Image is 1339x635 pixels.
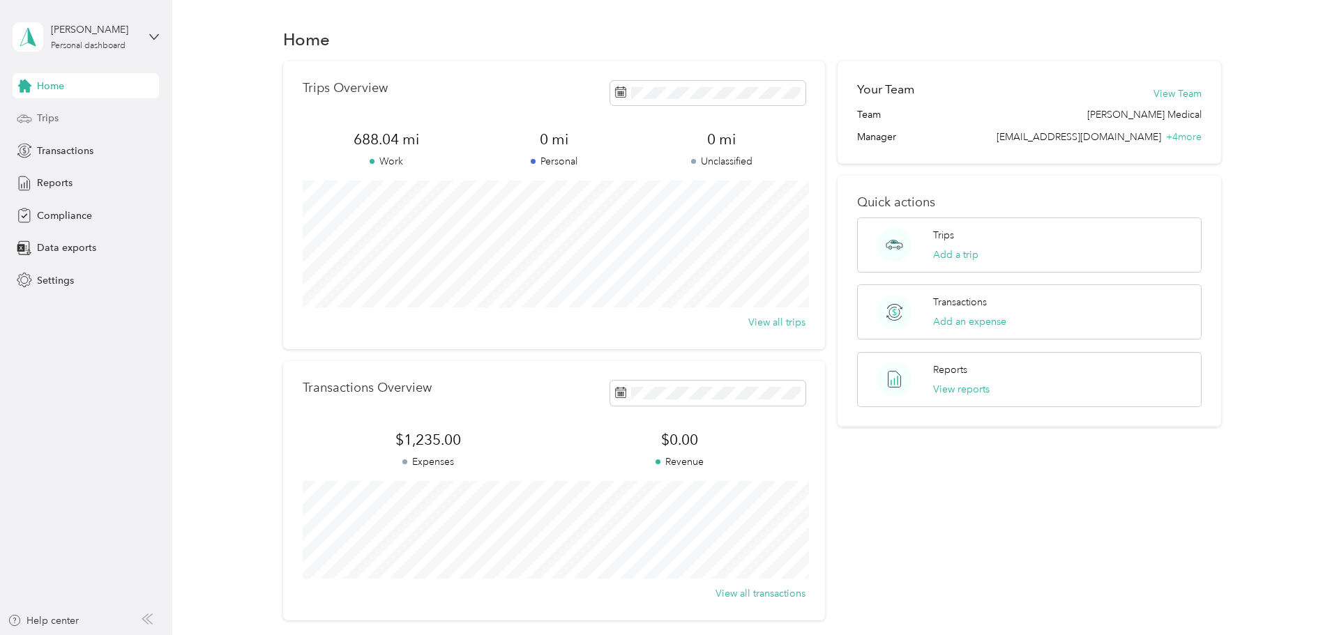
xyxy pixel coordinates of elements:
[1153,86,1202,101] button: View Team
[37,79,64,93] span: Home
[37,111,59,125] span: Trips
[303,130,471,149] span: 688.04 mi
[303,454,554,469] p: Expenses
[638,130,806,149] span: 0 mi
[37,240,96,255] span: Data exports
[933,295,987,309] p: Transactions
[933,382,990,397] button: View reports
[1261,557,1339,635] iframe: Everlance-gr Chat Button Frame
[303,381,432,395] p: Transactions Overview
[37,208,92,223] span: Compliance
[933,247,978,262] button: Add a trip
[37,273,74,288] span: Settings
[37,144,93,158] span: Transactions
[470,130,638,149] span: 0 mi
[1166,131,1202,143] span: + 4 more
[554,430,805,450] span: $0.00
[933,314,1006,329] button: Add an expense
[857,195,1202,210] p: Quick actions
[933,362,967,377] p: Reports
[283,32,330,47] h1: Home
[716,586,805,601] button: View all transactions
[933,228,954,243] p: Trips
[470,154,638,169] p: Personal
[51,42,126,50] div: Personal dashboard
[857,81,914,98] h2: Your Team
[997,131,1161,143] span: [EMAIL_ADDRESS][DOMAIN_NAME]
[1087,107,1202,122] span: [PERSON_NAME] Medical
[857,107,881,122] span: Team
[8,613,79,628] button: Help center
[37,176,73,190] span: Reports
[51,22,138,37] div: [PERSON_NAME]
[303,430,554,450] span: $1,235.00
[857,130,896,144] span: Manager
[554,454,805,469] p: Revenue
[303,154,471,169] p: Work
[638,154,806,169] p: Unclassified
[303,81,388,95] p: Trips Overview
[748,315,805,330] button: View all trips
